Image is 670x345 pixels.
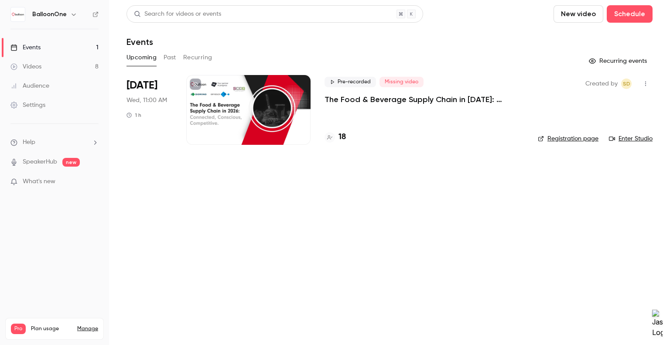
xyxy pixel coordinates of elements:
h6: BalloonOne [32,10,67,19]
a: The Food & Beverage Supply Chain in [DATE]: Connected, Conscious, Competitive. [325,94,524,105]
button: Upcoming [126,51,157,65]
span: Plan usage [31,325,72,332]
span: Missing video [379,77,424,87]
div: Events [10,43,41,52]
img: BalloonOne [11,7,25,21]
span: Help [23,138,35,147]
span: Sitara Duggal [621,79,632,89]
button: New video [554,5,603,23]
span: What's new [23,177,55,186]
span: SD [623,79,630,89]
span: Wed, 11:00 AM [126,96,167,105]
li: help-dropdown-opener [10,138,99,147]
div: 1 h [126,112,141,119]
span: [DATE] [126,79,157,92]
a: Registration page [538,134,598,143]
button: Schedule [607,5,653,23]
span: Pro [11,324,26,334]
div: Oct 29 Wed, 11:00 AM (Europe/London) [126,75,172,145]
a: SpeakerHub [23,157,57,167]
button: Recurring [183,51,212,65]
h1: Events [126,37,153,47]
div: Search for videos or events [134,10,221,19]
a: Manage [77,325,98,332]
h4: 18 [338,131,346,143]
div: Settings [10,101,45,109]
span: Created by [585,79,618,89]
span: new [62,158,80,167]
div: Audience [10,82,49,90]
button: Recurring events [585,54,653,68]
button: Past [164,51,176,65]
div: Videos [10,62,41,71]
span: Pre-recorded [325,77,376,87]
iframe: Noticeable Trigger [88,178,99,186]
a: 18 [325,131,346,143]
a: Enter Studio [609,134,653,143]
